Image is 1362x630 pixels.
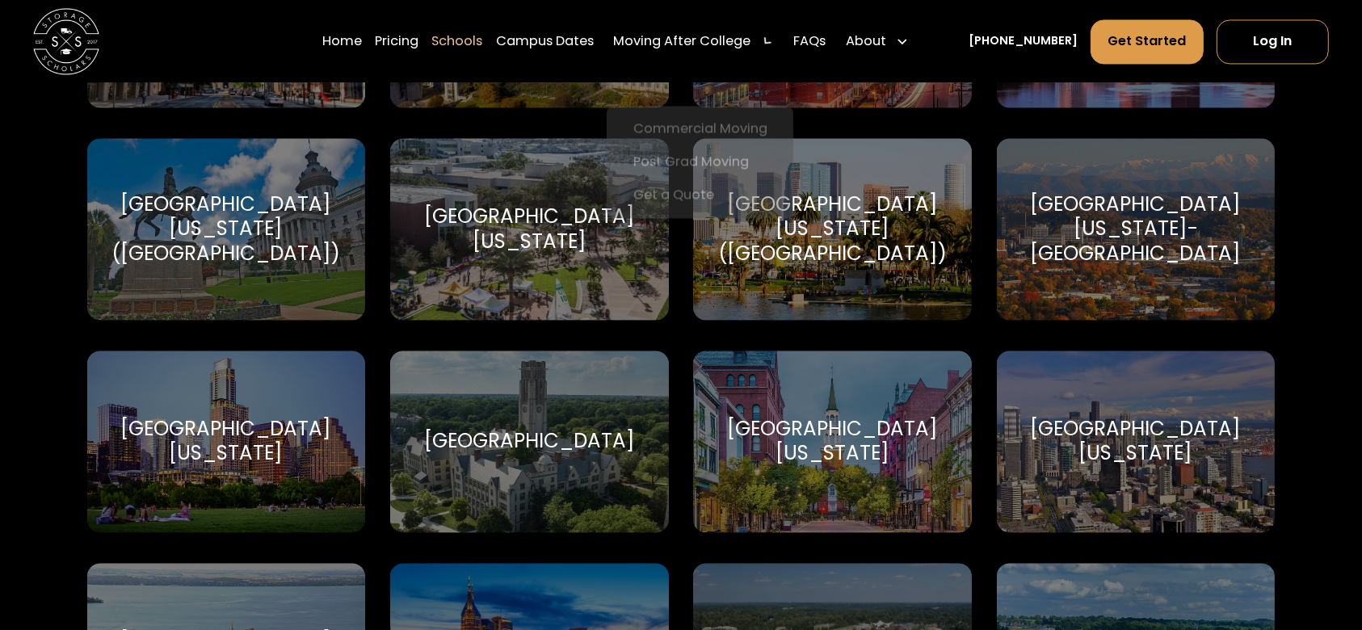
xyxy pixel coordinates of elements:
a: Commercial Moving [613,112,787,145]
div: [GEOGRAPHIC_DATA][US_STATE] [713,417,952,466]
a: Schools [431,18,482,64]
a: Pricing [375,18,418,64]
nav: Moving After College [607,106,793,218]
a: Go to selected school [390,138,669,320]
img: Storage Scholars main logo [33,8,99,74]
a: Go to selected school [87,351,366,532]
a: Go to selected school [997,351,1276,532]
div: [GEOGRAPHIC_DATA][US_STATE] [410,204,649,254]
a: Post Grad Moving [613,145,787,178]
a: Get Started [1091,19,1204,64]
div: [GEOGRAPHIC_DATA][US_STATE] [107,417,346,466]
a: FAQs [793,18,826,64]
a: home [33,8,99,74]
div: [GEOGRAPHIC_DATA][US_STATE] ([GEOGRAPHIC_DATA]) [107,192,346,267]
a: Get a Quote [613,178,787,211]
a: Go to selected school [693,138,972,320]
div: About [839,18,916,64]
a: Go to selected school [693,351,972,532]
a: Go to selected school [87,138,366,320]
a: Log In [1217,19,1329,64]
div: [GEOGRAPHIC_DATA][US_STATE] ([GEOGRAPHIC_DATA]) [713,192,952,267]
div: [GEOGRAPHIC_DATA][US_STATE] [1016,417,1255,466]
a: Go to selected school [390,351,669,532]
div: About [846,31,886,52]
a: Go to selected school [997,138,1276,320]
div: [GEOGRAPHIC_DATA][US_STATE]-[GEOGRAPHIC_DATA] [1016,192,1255,267]
div: [GEOGRAPHIC_DATA] [424,429,635,454]
div: Moving After College [613,31,750,52]
a: Home [322,18,362,64]
a: Campus Dates [496,18,594,64]
a: [PHONE_NUMBER] [969,32,1078,49]
div: Moving After College [607,18,780,64]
